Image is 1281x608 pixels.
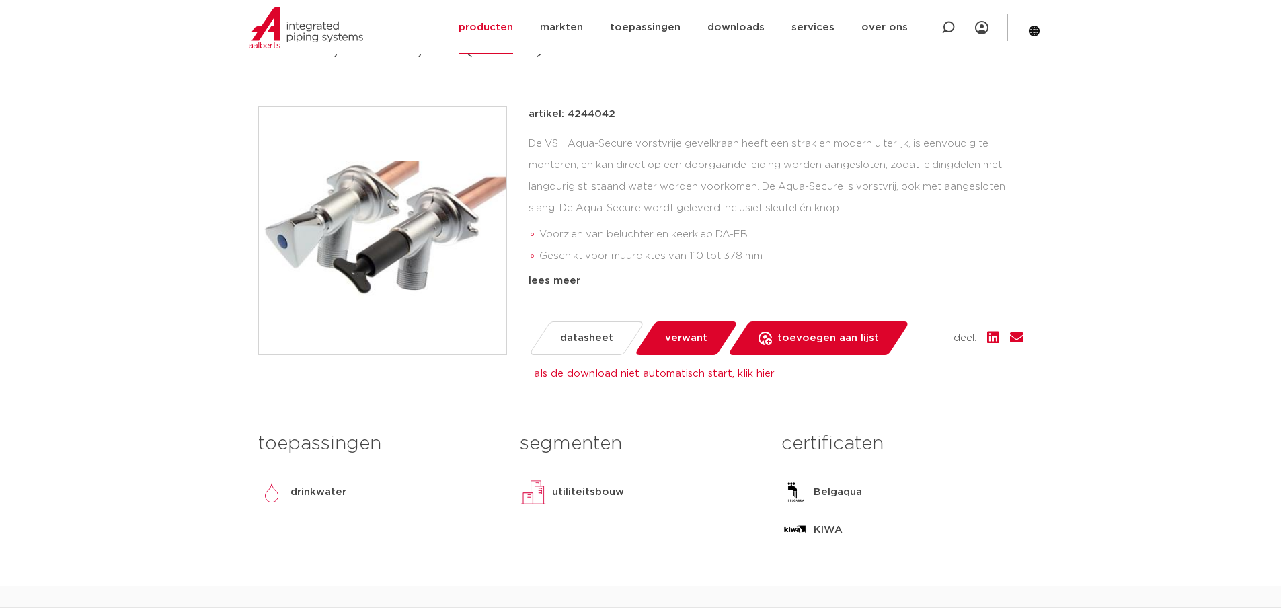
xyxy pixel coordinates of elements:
[534,369,775,379] a: als de download niet automatisch start, klik hier
[954,330,976,346] span: deel:
[777,328,879,349] span: toevoegen aan lijst
[258,430,500,457] h3: toepassingen
[528,321,644,355] a: datasheet
[633,321,738,355] a: verwant
[781,430,1023,457] h3: certificaten
[781,517,808,543] img: KIWA
[520,430,761,457] h3: segmenten
[781,479,808,506] img: Belgaqua
[529,106,615,122] p: artikel: 4244042
[529,133,1023,268] div: De VSH Aqua-Secure vorstvrije gevelkraan heeft een strak en modern uiterlijk, is eenvoudig te mon...
[665,328,707,349] span: verwant
[552,484,624,500] p: utiliteitsbouw
[259,107,506,354] img: Product Image for VSH Aqua-Secure vorstvrije gevelkraan MM R1/2"xG3/4" (DN15) Cr
[539,224,1023,245] li: Voorzien van beluchter en keerklep DA-EB
[258,479,285,506] img: drinkwater
[520,479,547,506] img: utiliteitsbouw
[560,328,613,349] span: datasheet
[814,522,843,538] p: KIWA
[539,245,1023,267] li: Geschikt voor muurdiktes van 110 tot 378 mm
[529,273,1023,289] div: lees meer
[814,484,862,500] p: Belgaqua
[290,484,346,500] p: drinkwater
